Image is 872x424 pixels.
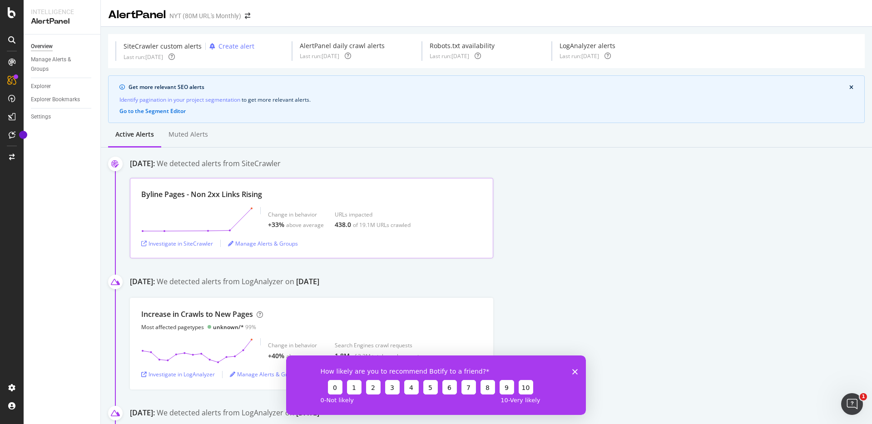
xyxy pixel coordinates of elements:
[206,41,254,51] button: Create alert
[31,42,53,51] div: Overview
[119,95,853,104] div: to get more relevant alerts .
[286,221,324,229] div: above average
[124,42,202,51] div: SiteCrawler custom alerts
[335,351,350,360] div: 1.8M
[141,240,213,247] a: Investigate in SiteCrawler
[31,82,51,91] div: Explorer
[141,189,262,200] div: Byline Pages - Non 2xx Links Rising
[286,355,586,415] iframe: Survey from Botify
[560,52,599,60] div: Last run: [DATE]
[19,131,27,139] div: Tooltip anchor
[335,211,411,218] div: URLs impacted
[31,112,94,122] a: Settings
[119,95,240,104] a: Identify pagination in your project segmentation
[230,367,300,382] button: Manage Alerts & Groups
[213,323,244,331] div: unknown/*
[430,41,495,50] div: Robots.txt availability
[353,221,411,229] div: of 19.1M URLs crawled
[268,351,284,360] div: +40%
[847,83,856,93] button: close banner
[268,211,324,218] div: Change in behavior
[31,112,51,122] div: Settings
[245,13,250,19] div: arrow-right-arrow-left
[230,370,300,378] a: Manage Alerts & Groups
[108,7,166,23] div: AlertPanel
[141,367,215,382] button: Investigate in LogAnalyzer
[130,408,155,420] div: [DATE]:
[31,16,93,27] div: AlertPanel
[352,352,422,360] div: of 3.3M total crawl requests
[841,393,863,415] iframe: Intercom live chat
[31,7,93,16] div: Intelligence
[31,82,94,91] a: Explorer
[31,95,94,104] a: Explorer Bookmarks
[119,108,186,114] button: Go to the Segment Editor
[31,55,85,74] div: Manage Alerts & Groups
[169,11,241,20] div: NYT (80M URL's Monthly)
[141,323,204,331] div: Most affected pagetypes
[560,41,615,50] div: LogAnalyzer alerts
[860,393,867,400] span: 1
[31,55,94,74] a: Manage Alerts & Groups
[129,83,849,91] div: Get more relevant SEO alerts
[268,341,324,349] div: Change in behavior
[124,53,163,61] div: Last run: [DATE]
[157,408,319,420] div: We detected alerts from LogAnalyzer on
[286,352,324,360] div: above average
[157,276,319,289] div: We detected alerts from LogAnalyzer on
[157,158,281,169] div: We detected alerts from SiteCrawler
[335,220,351,229] div: 438.0
[31,42,94,51] a: Overview
[141,309,253,320] div: Increase in Crawls to New Pages
[430,52,469,60] div: Last run: [DATE]
[268,220,284,229] div: +33%
[228,240,298,247] a: Manage Alerts & Groups
[130,276,155,289] div: [DATE]:
[296,276,319,287] div: [DATE]
[213,323,256,331] div: 99%
[108,75,865,123] div: info banner
[335,341,422,349] div: Search Engines crawl requests
[31,95,80,104] div: Explorer Bookmarks
[300,52,339,60] div: Last run: [DATE]
[130,158,155,169] div: [DATE]:
[218,42,254,51] div: Create alert
[115,130,154,139] div: Active alerts
[228,236,298,251] button: Manage Alerts & Groups
[141,236,213,251] button: Investigate in SiteCrawler
[300,41,385,50] div: AlertPanel daily crawl alerts
[141,370,215,378] a: Investigate in LogAnalyzer
[168,130,208,139] div: Muted alerts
